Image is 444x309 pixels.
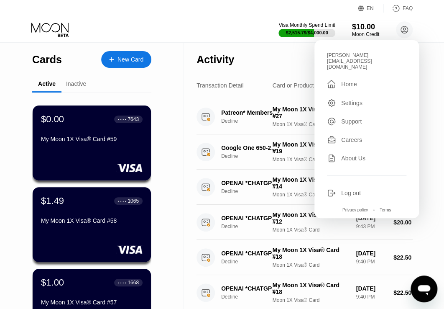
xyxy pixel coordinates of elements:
div: Privacy policy [342,208,368,212]
div: Moon 1X Visa® Card [273,227,350,233]
div: FAQ [403,5,413,11]
div: 9:43 PM [356,224,387,229]
div: $1.49● ● ● ●1065My Moon 1X Visa® Card #58 [33,187,151,262]
div: New Card [101,51,151,68]
div: [DATE] [356,250,387,257]
div: Inactive [66,80,86,87]
div: Support [341,118,362,125]
div: Log out [341,190,361,196]
div: OPENAI *CHATGPT SUBSCR [PHONE_NUMBER] US [221,215,279,221]
div: FAQ [383,4,413,13]
div: EN [358,4,383,13]
div: About Us [341,155,365,162]
div: $1.49 [41,196,64,206]
div: Moon 1X Visa® Card [273,262,350,268]
div: My Moon 1X Visa® Card #19 [273,141,350,154]
div: My Moon 1X Visa® Card #58 [41,217,143,224]
div: My Moon 1X Visa® Card #18 [273,282,350,295]
div: Google One 650-2530000 USDeclineMy Moon 1X Visa® Card #19Moon 1X Visa® Card[DATE]10:47 PM$18.46 [196,134,413,170]
div: Terms [380,208,391,212]
div: Moon 1X Visa® Card [273,157,350,162]
div: Activity [196,54,234,66]
div: Patreon* Membership Internet IE [221,109,279,116]
div: Moon 1X Visa® Card [273,121,350,127]
div: My Moon 1X Visa® Card #18 [273,247,350,260]
div: ● ● ● ● [118,118,126,121]
iframe: Button to launch messaging window [411,276,437,302]
div: $0.00● ● ● ●7643My Moon 1X Visa® Card #59 [33,106,151,180]
div: 9:40 PM [356,294,387,300]
div: Visa Monthly Spend Limit$2,515.79/$4,000.00 [278,22,335,37]
div: $0.00 [41,114,64,125]
div: 1065 [128,198,139,204]
div: Transaction Detail [196,82,243,89]
div: Decline [221,188,283,194]
div: OPENAI *CHATGPT SUBSCR [PHONE_NUMBER] US [221,180,279,186]
div: 1668 [128,280,139,286]
div: Decline [221,224,283,229]
div: 9:40 PM [356,259,387,265]
div: $22.50 [393,289,413,296]
div: Decline [221,118,283,124]
div: Decline [221,259,283,265]
div: My Moon 1X Visa® Card #12 [273,211,350,225]
div: My Moon 1X Visa® Card #14 [273,176,350,190]
div: OPENAI *CHATGPT SUBSCR [PHONE_NUMBER] USDeclineMy Moon 1X Visa® Card #14Moon 1X Visa® Card[DATE]9... [196,170,413,205]
div: ● ● ● ● [118,281,126,284]
div: Home [341,81,357,88]
div: Active [38,80,56,87]
div: Cards [32,54,62,66]
div: Moon 1X Visa® Card [273,192,350,198]
div: ● ● ● ● [118,200,126,202]
div: EN [367,5,374,11]
div: OPENAI *CHATGPT SUBSCR [PHONE_NUMBER] IEDeclineMy Moon 1X Visa® Card #18Moon 1X Visa® Card[DATE]9... [196,240,413,275]
div: 7643 [128,116,139,122]
div: OPENAI *CHATGPT SUBSCR [PHONE_NUMBER] USDeclineMy Moon 1X Visa® Card #12Moon 1X Visa® Card[DATE]9... [196,205,413,240]
div: Careers [341,136,362,143]
div: Support [327,117,406,126]
div:  [327,79,336,89]
div: Decline [221,153,283,159]
div: $2,515.79 / $4,000.00 [286,30,328,35]
div: My Moon 1X Visa® Card #59 [41,136,143,142]
div: $22.50 [393,254,413,261]
div: $20.00 [393,219,413,226]
div: About Us [327,154,406,163]
div: Google One 650-2530000 US [221,144,279,151]
div: Home [327,79,406,89]
div: [DATE] [356,285,387,292]
div: Card or Product Detail [273,82,331,89]
div: $10.00 [352,23,379,31]
div: OPENAI *CHATGPT SUBSCR [PHONE_NUMBER] IE [221,285,279,292]
div: Settings [341,100,362,106]
div: Settings [327,98,406,108]
div: $10.00Moon Credit [352,23,379,37]
div: My Moon 1X Visa® Card #57 [41,299,143,306]
div: Careers [327,135,406,144]
div: Log out [327,188,406,198]
div: Patreon* Membership Internet IEDeclineMy Moon 1X Visa® Card #27Moon 1X Visa® Card[DATE]11:12 PM$3.00 [196,99,413,134]
div: Moon 1X Visa® Card [273,297,350,303]
div: Moon Credit [352,31,379,37]
div: [PERSON_NAME][EMAIL_ADDRESS][DOMAIN_NAME] [327,52,406,70]
div: New Card [117,56,143,63]
div: OPENAI *CHATGPT SUBSCR [PHONE_NUMBER] IE [221,250,279,257]
div: My Moon 1X Visa® Card #27 [273,106,350,119]
div: Visa Monthly Spend Limit [278,22,335,28]
div: $1.00 [41,277,64,288]
div: [DATE] [356,215,387,221]
div: Decline [221,294,283,300]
